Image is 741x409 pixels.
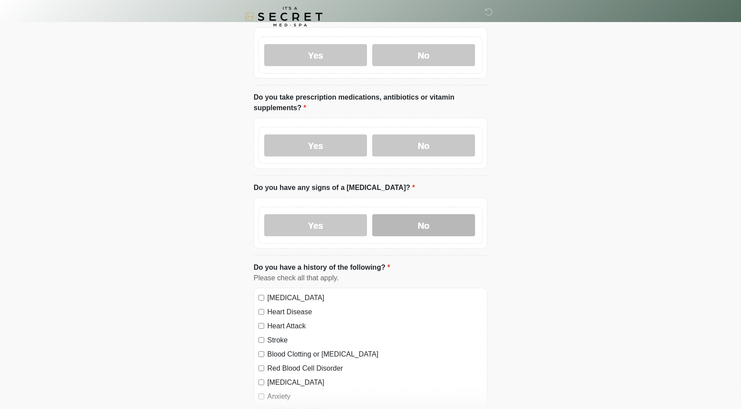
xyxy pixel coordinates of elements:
[267,307,483,317] label: Heart Disease
[267,349,483,360] label: Blood Clotting or [MEDICAL_DATA]
[258,394,264,399] input: Anxiety
[258,365,264,371] input: Red Blood Cell Disorder
[258,337,264,343] input: Stroke
[254,262,390,273] label: Do you have a history of the following?
[254,92,487,113] label: Do you take prescription medications, antibiotics or vitamin supplements?
[372,44,475,66] label: No
[264,134,367,156] label: Yes
[254,182,415,193] label: Do you have any signs of a [MEDICAL_DATA]?
[267,335,483,346] label: Stroke
[372,214,475,236] label: No
[264,214,367,236] label: Yes
[267,377,483,388] label: [MEDICAL_DATA]
[258,309,264,315] input: Heart Disease
[372,134,475,156] label: No
[267,321,483,331] label: Heart Attack
[267,293,483,303] label: [MEDICAL_DATA]
[267,363,483,374] label: Red Blood Cell Disorder
[258,351,264,357] input: Blood Clotting or [MEDICAL_DATA]
[258,379,264,385] input: [MEDICAL_DATA]
[254,273,487,283] div: Please check all that apply.
[258,295,264,301] input: [MEDICAL_DATA]
[267,391,483,402] label: Anxiety
[258,323,264,329] input: Heart Attack
[264,44,367,66] label: Yes
[245,7,322,26] img: It's A Secret Med Spa Logo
